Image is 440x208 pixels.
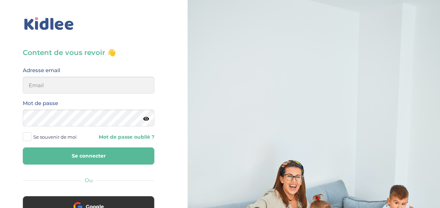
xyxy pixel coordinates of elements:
img: logo_kidlee_bleu [23,16,75,32]
label: Adresse email [23,66,60,75]
span: Se souvenir de moi [33,132,77,141]
span: Ou [85,177,93,183]
button: Se connecter [23,147,154,165]
a: Mot de passe oublié ? [94,134,154,140]
h3: Content de vous revoir 👋 [23,48,154,57]
label: Mot de passe [23,99,58,108]
input: Email [23,77,154,93]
